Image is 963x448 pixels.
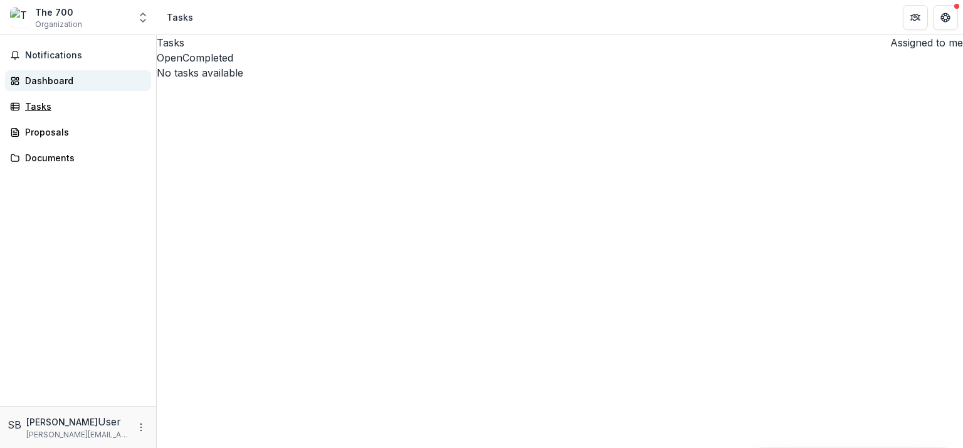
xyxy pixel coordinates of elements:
[25,125,141,139] div: Proposals
[157,50,182,65] button: Open
[162,8,198,26] nav: breadcrumb
[167,11,193,24] div: Tasks
[5,45,151,65] button: Notifications
[885,35,963,50] button: Assigned to me
[25,100,141,113] div: Tasks
[8,417,21,432] div: Sean Butler-Galliera
[933,5,958,30] button: Get Help
[5,122,151,142] a: Proposals
[5,70,151,91] a: Dashboard
[157,65,963,80] p: No tasks available
[98,414,121,429] p: User
[5,147,151,168] a: Documents
[134,5,152,30] button: Open entity switcher
[26,415,98,429] p: [PERSON_NAME]
[25,50,146,61] span: Notifications
[25,74,141,87] div: Dashboard
[35,6,82,19] div: The 700
[182,50,233,65] button: Completed
[25,151,141,164] div: Documents
[5,96,151,117] a: Tasks
[157,35,184,50] h2: Tasks
[10,8,30,28] img: The 700
[903,5,928,30] button: Partners
[134,420,149,435] button: More
[26,429,129,440] p: [PERSON_NAME][EMAIL_ADDRESS][DOMAIN_NAME]
[35,19,82,30] span: Organization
